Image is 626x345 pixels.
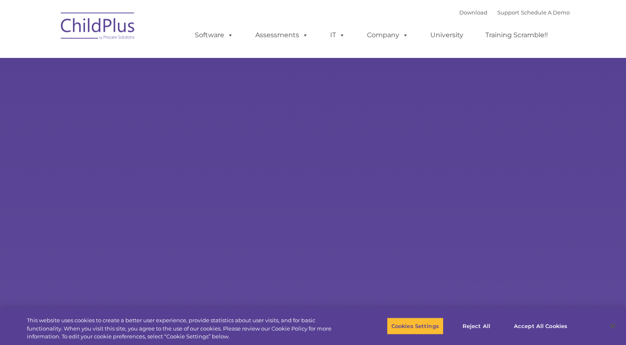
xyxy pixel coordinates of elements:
a: University [422,27,472,43]
a: Support [497,9,519,16]
button: Reject All [451,317,502,335]
a: Schedule A Demo [521,9,570,16]
img: ChildPlus by Procare Solutions [57,7,139,48]
a: Software [187,27,242,43]
button: Accept All Cookies [509,317,572,335]
a: Assessments [247,27,317,43]
button: Close [604,317,622,335]
a: Download [459,9,487,16]
a: IT [322,27,353,43]
a: Company [359,27,417,43]
div: This website uses cookies to create a better user experience, provide statistics about user visit... [27,316,344,341]
font: | [459,9,570,16]
button: Cookies Settings [387,317,444,335]
a: Training Scramble!! [477,27,556,43]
